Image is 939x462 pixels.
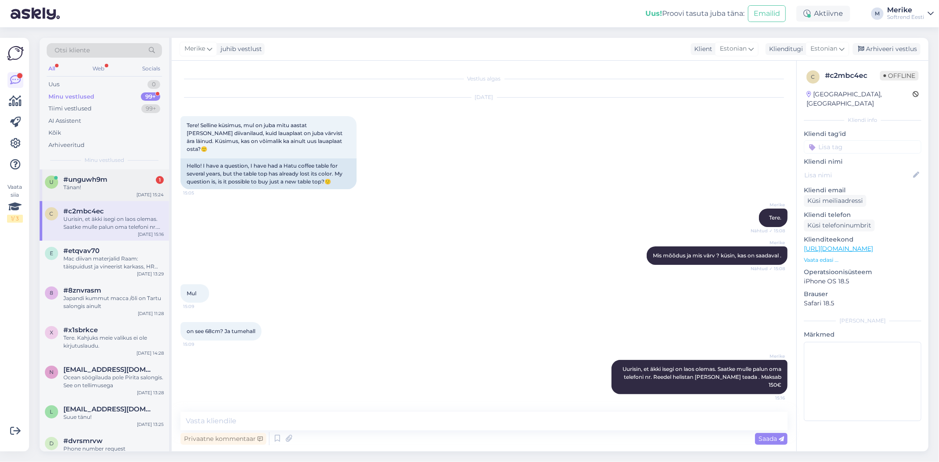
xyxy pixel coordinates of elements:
[804,157,921,166] p: Kliendi nimi
[804,195,866,207] div: Küsi meiliaadressi
[7,45,24,62] img: Askly Logo
[187,328,255,334] span: on see 68cm? Ja tumehall
[49,369,54,375] span: n
[137,421,164,428] div: [DATE] 13:25
[804,235,921,244] p: Klienditeekond
[825,70,880,81] div: # c2mbc4ec
[217,44,262,54] div: juhib vestlust
[63,445,164,453] div: Phone number request
[804,245,873,253] a: [URL][DOMAIN_NAME]
[7,183,23,223] div: Vaata siia
[183,190,216,196] span: 15:05
[63,207,104,215] span: #c2mbc4ec
[63,334,164,350] div: Tere. Kahjuks meie valikus ei ole kirjutuslaudu.
[63,437,103,445] span: #dvrsmrvw
[804,116,921,124] div: Kliendi info
[137,271,164,277] div: [DATE] 13:29
[138,231,164,238] div: [DATE] 15:16
[49,440,54,447] span: d
[50,408,53,415] span: l
[804,256,921,264] p: Vaata edasi ...
[187,122,344,152] span: Tere! Selline küsimus, mul on juba mitu aastat [PERSON_NAME] diivanilaud, kuid lauaplaat on juba ...
[871,7,884,20] div: M
[63,405,155,413] span: ly.villo@ttu.ee
[7,215,23,223] div: 1 / 3
[691,44,712,54] div: Klient
[63,294,164,310] div: Japandi kummut macca /õli on Tartu salongis ainult
[751,227,785,234] span: Nähtud ✓ 15:08
[804,317,921,325] div: [PERSON_NAME]
[63,247,99,255] span: #etqvav70
[136,191,164,198] div: [DATE] 15:24
[141,92,160,101] div: 99+
[63,215,164,231] div: Uurisin, et äkki isegi on laos olemas. Saatke mulle palun oma telefoni nr. Reedel helistan [PERSO...
[47,63,57,74] div: All
[759,435,784,443] span: Saada
[138,310,164,317] div: [DATE] 11:28
[645,9,662,18] b: Uus!
[804,299,921,308] p: Safari 18.5
[55,46,90,55] span: Otsi kliente
[63,366,155,374] span: natalianozadze6@gmail.com
[804,330,921,339] p: Märkmed
[48,80,59,89] div: Uus
[622,366,783,388] span: Uurisin, et äkki isegi on laos olemas. Saatke mulle palun oma telefoni nr. Reedel helistan [PERSO...
[63,255,164,271] div: Mac diivan materjalid Raam: täispuidust ja vineerist karkass, HR poroloon, siksakvedrud [PERSON_N...
[48,128,61,137] div: Kõik
[136,350,164,356] div: [DATE] 14:28
[853,43,921,55] div: Arhiveeri vestlus
[804,220,875,231] div: Küsi telefoninumbrit
[752,353,785,359] span: Merike
[804,140,921,154] input: Lisa tag
[887,14,924,21] div: Softrend Eesti
[752,395,785,401] span: 15:16
[48,92,94,101] div: Minu vestlused
[804,277,921,286] p: iPhone OS 18.5
[804,210,921,220] p: Kliendi telefon
[653,252,781,259] span: Mis mõõdus ja mis värv ? küsin, kas on saadaval .
[48,141,85,150] div: Arhiveeritud
[887,7,924,14] div: Merike
[180,75,788,83] div: Vestlus algas
[49,179,54,185] span: u
[180,93,788,101] div: [DATE]
[187,290,196,297] span: Mul
[85,156,124,164] span: Minu vestlused
[184,44,205,54] span: Merike
[796,6,850,22] div: Aktiivne
[645,8,744,19] div: Proovi tasuta juba täna:
[887,7,934,21] a: MerikeSoftrend Eesti
[804,290,921,299] p: Brauser
[63,183,164,191] div: Tänan!
[880,71,919,81] span: Offline
[748,5,786,22] button: Emailid
[811,73,815,80] span: c
[48,104,92,113] div: Tiimi vestlused
[804,268,921,277] p: Operatsioonisüsteem
[752,239,785,246] span: Merike
[183,341,216,348] span: 15:09
[769,214,781,221] span: Tere.
[804,170,911,180] input: Lisa nimi
[804,186,921,195] p: Kliendi email
[141,104,160,113] div: 99+
[63,286,101,294] span: #8znvrasm
[147,80,160,89] div: 0
[63,176,107,183] span: #unguwh9m
[137,389,164,396] div: [DATE] 13:28
[720,44,747,54] span: Estonian
[91,63,107,74] div: Web
[183,303,216,310] span: 15:09
[752,202,785,208] span: Merike
[180,158,357,189] div: Hello! I have a question, I have had a Hatu coffee table for several years, but the table top has...
[156,176,164,184] div: 1
[48,117,81,125] div: AI Assistent
[63,413,164,421] div: Suue tänu!
[806,90,913,108] div: [GEOGRAPHIC_DATA], [GEOGRAPHIC_DATA]
[140,63,162,74] div: Socials
[50,210,54,217] span: c
[180,433,266,445] div: Privaatne kommentaar
[50,329,53,336] span: x
[50,290,53,296] span: 8
[810,44,837,54] span: Estonian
